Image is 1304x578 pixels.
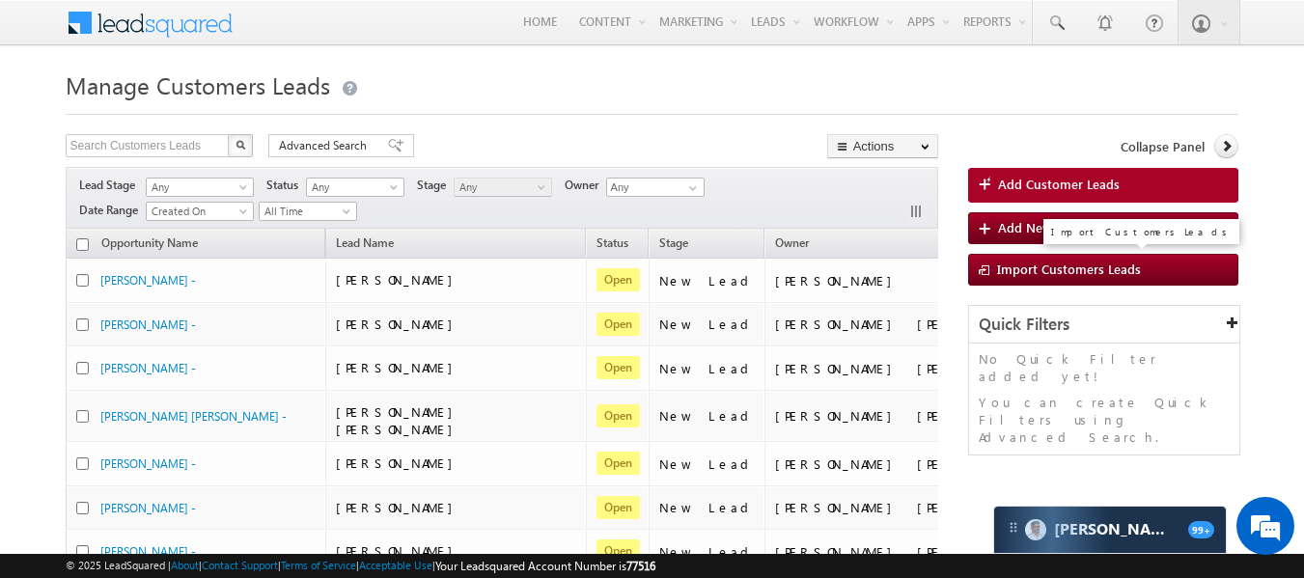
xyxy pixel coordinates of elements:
[659,407,756,425] div: New Lead
[659,455,756,473] div: New Lead
[659,316,756,333] div: New Lead
[76,238,89,251] input: Check all records
[171,559,199,571] a: About
[146,178,254,197] a: Any
[336,359,462,375] span: [PERSON_NAME]
[100,361,196,375] a: [PERSON_NAME] -
[435,559,655,573] span: Your Leadsquared Account Number is
[359,559,432,571] a: Acceptable Use
[1006,520,1021,536] img: carter-drag
[775,455,968,473] div: [PERSON_NAME] [PERSON_NAME]
[969,306,1240,344] div: Quick Filters
[336,542,462,559] span: [PERSON_NAME]
[1054,520,1179,538] span: Carter
[597,404,640,427] span: Open
[100,456,196,471] a: [PERSON_NAME] -
[597,452,640,475] span: Open
[565,177,606,194] span: Owner
[100,501,196,515] a: [PERSON_NAME] -
[266,177,306,194] span: Status
[659,499,756,516] div: New Lead
[587,233,638,258] a: Status
[679,179,703,198] a: Show All Items
[66,557,655,575] span: © 2025 LeadSquared | | | | |
[775,360,968,377] div: [PERSON_NAME] [PERSON_NAME]
[326,233,403,258] span: Lead Name
[1051,225,1232,238] p: Import Customers Leads
[998,219,1083,235] span: Add New Lead
[597,313,640,336] span: Open
[597,539,640,563] span: Open
[650,233,698,258] a: Stage
[775,235,809,250] span: Owner
[236,140,245,150] img: Search
[1025,519,1046,540] img: Carter
[659,543,756,561] div: New Lead
[79,202,146,219] span: Date Range
[92,233,208,258] a: Opportunity Name
[147,179,247,196] span: Any
[827,134,938,158] button: Actions
[998,176,1120,193] span: Add Customer Leads
[606,178,705,197] input: Type to Search
[979,350,1231,385] p: No Quick Filter added yet!
[100,273,196,288] a: [PERSON_NAME] -
[775,272,968,289] div: [PERSON_NAME]
[626,559,655,573] span: 77516
[968,168,1239,203] a: Add Customer Leads
[454,178,552,197] a: Any
[100,409,287,424] a: [PERSON_NAME] [PERSON_NAME] -
[1121,138,1205,155] span: Collapse Panel
[775,407,968,425] div: [PERSON_NAME] [PERSON_NAME]
[775,316,968,333] div: [PERSON_NAME] [PERSON_NAME]
[79,177,143,194] span: Lead Stage
[455,179,546,196] span: Any
[146,202,254,221] a: Created On
[597,356,640,379] span: Open
[306,178,404,197] a: Any
[775,543,968,561] div: [PERSON_NAME] [PERSON_NAME]
[993,506,1227,554] div: carter-dragCarter[PERSON_NAME]99+
[336,316,462,332] span: [PERSON_NAME]
[281,559,356,571] a: Terms of Service
[997,261,1141,277] span: Import Customers Leads
[279,137,373,154] span: Advanced Search
[659,235,688,250] span: Stage
[100,544,196,559] a: [PERSON_NAME] -
[979,394,1231,446] p: You can create Quick Filters using Advanced Search.
[597,496,640,519] span: Open
[659,272,756,289] div: New Lead
[775,499,968,516] div: [PERSON_NAME] [PERSON_NAME]
[260,203,351,220] span: All Time
[336,499,462,515] span: [PERSON_NAME]
[66,69,330,100] span: Manage Customers Leads
[336,271,462,288] span: [PERSON_NAME]
[101,235,198,250] span: Opportunity Name
[336,403,462,437] span: [PERSON_NAME] [PERSON_NAME]
[336,454,462,471] span: [PERSON_NAME]
[659,360,756,377] div: New Lead
[417,177,454,194] span: Stage
[147,203,247,220] span: Created On
[259,202,357,221] a: All Time
[307,179,399,196] span: Any
[100,317,196,332] a: [PERSON_NAME] -
[597,268,640,291] span: Open
[202,559,278,571] a: Contact Support
[1188,521,1214,538] span: 99+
